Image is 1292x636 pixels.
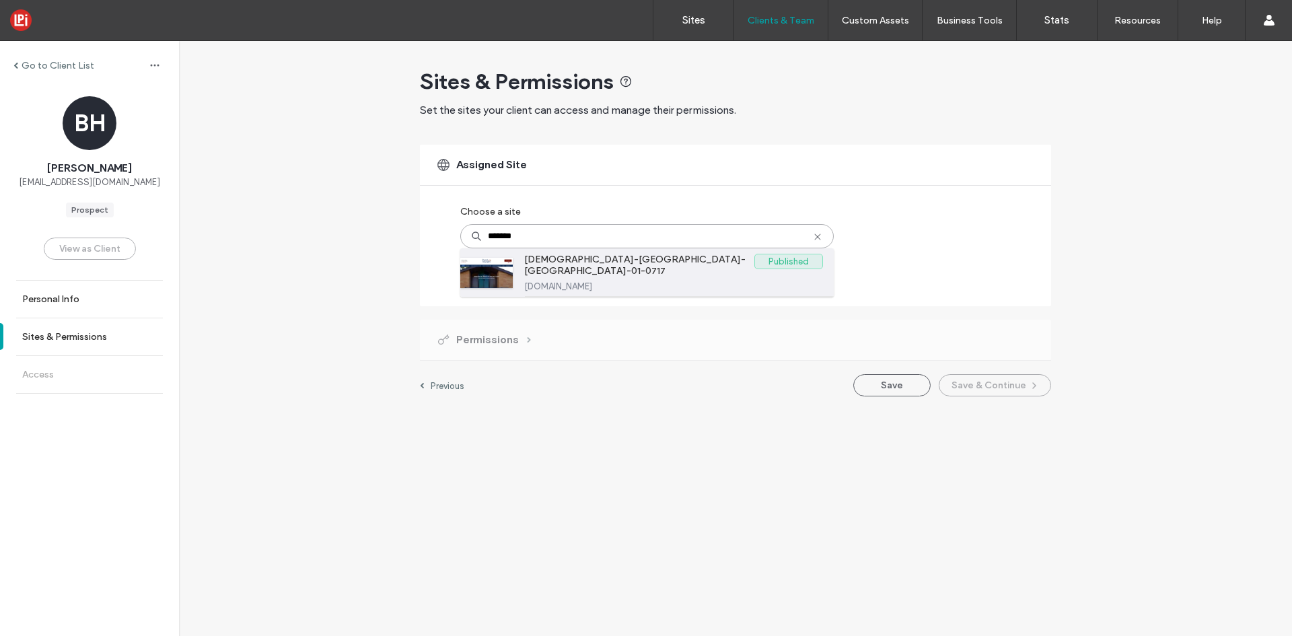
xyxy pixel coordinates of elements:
label: Go to Client List [22,60,94,71]
span: [PERSON_NAME] [47,161,132,176]
div: BH [63,96,116,150]
label: [DEMOGRAPHIC_DATA]-[GEOGRAPHIC_DATA]-[GEOGRAPHIC_DATA]-01-0717 [524,254,754,281]
a: Previous [420,380,464,391]
label: Access [22,369,54,380]
label: Clients & Team [748,15,814,26]
span: Permissions [456,332,519,347]
div: Prospect [71,204,108,216]
label: Personal Info [22,293,79,305]
label: Business Tools [937,15,1003,26]
label: Stats [1044,14,1069,26]
span: [EMAIL_ADDRESS][DOMAIN_NAME] [19,176,160,189]
label: Help [1202,15,1222,26]
label: [DOMAIN_NAME] [524,281,823,291]
label: Custom Assets [842,15,909,26]
label: Published [754,254,823,269]
label: Previous [431,381,464,391]
button: Save [853,374,931,396]
span: Assigned Site [456,157,527,172]
label: Choose a site [460,199,521,224]
span: Sites & Permissions [420,68,614,95]
span: Help [30,9,58,22]
span: Set the sites your client can access and manage their permissions. [420,104,736,116]
label: Resources [1114,15,1161,26]
label: Sites [682,14,705,26]
label: Sites & Permissions [22,331,107,343]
